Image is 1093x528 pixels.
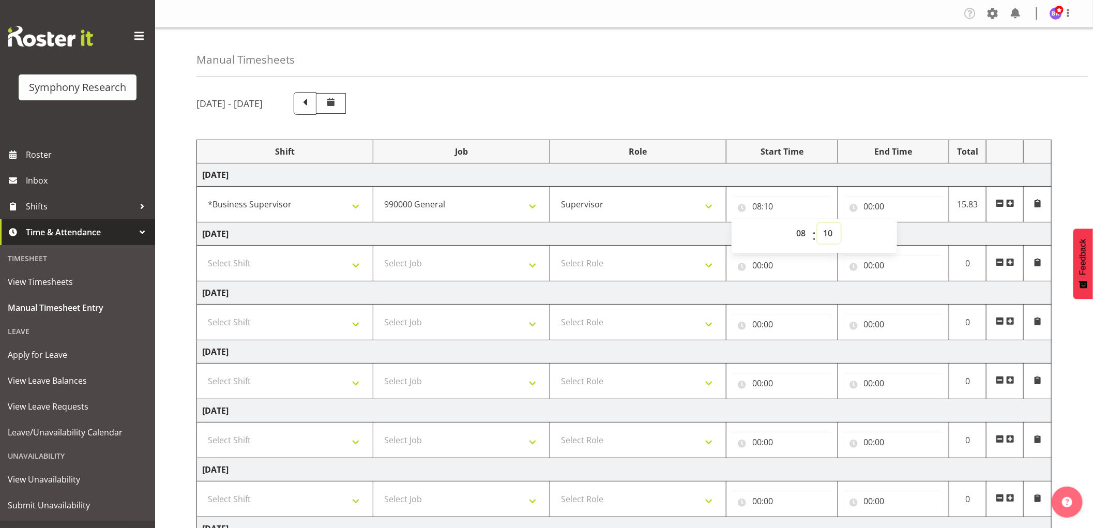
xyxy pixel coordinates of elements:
[1050,7,1062,20] img: bhavik-kanna1260.jpg
[8,497,147,513] span: Submit Unavailability
[26,147,150,162] span: Roster
[8,399,147,414] span: View Leave Requests
[8,26,93,47] img: Rosterit website logo
[196,98,263,109] h5: [DATE] - [DATE]
[197,458,1052,481] td: [DATE]
[732,196,832,217] input: Click to select...
[378,145,544,158] div: Job
[202,145,368,158] div: Shift
[954,145,981,158] div: Total
[1079,239,1088,275] span: Feedback
[949,246,986,281] td: 0
[843,314,944,335] input: Click to select...
[3,248,153,269] div: Timesheet
[8,347,147,363] span: Apply for Leave
[3,394,153,419] a: View Leave Requests
[3,419,153,445] a: Leave/Unavailability Calendar
[3,466,153,492] a: View Unavailability
[949,187,986,222] td: 15.83
[197,163,1052,187] td: [DATE]
[949,305,986,340] td: 0
[26,224,134,240] span: Time & Attendance
[8,274,147,290] span: View Timesheets
[8,300,147,315] span: Manual Timesheet Entry
[949,481,986,517] td: 0
[8,472,147,487] span: View Unavailability
[197,222,1052,246] td: [DATE]
[26,173,150,188] span: Inbox
[949,364,986,399] td: 0
[3,295,153,321] a: Manual Timesheet Entry
[3,269,153,295] a: View Timesheets
[732,145,832,158] div: Start Time
[197,399,1052,423] td: [DATE]
[555,145,721,158] div: Role
[29,80,126,95] div: Symphony Research
[732,432,832,452] input: Click to select...
[732,314,832,335] input: Click to select...
[3,492,153,518] a: Submit Unavailability
[843,196,944,217] input: Click to select...
[26,199,134,214] span: Shifts
[8,373,147,388] span: View Leave Balances
[196,54,295,66] h4: Manual Timesheets
[843,145,944,158] div: End Time
[197,340,1052,364] td: [DATE]
[3,342,153,368] a: Apply for Leave
[843,491,944,511] input: Click to select...
[1073,229,1093,299] button: Feedback - Show survey
[8,425,147,440] span: Leave/Unavailability Calendar
[843,255,944,276] input: Click to select...
[843,373,944,394] input: Click to select...
[3,445,153,466] div: Unavailability
[3,321,153,342] div: Leave
[732,255,832,276] input: Click to select...
[843,432,944,452] input: Click to select...
[732,373,832,394] input: Click to select...
[949,423,986,458] td: 0
[732,491,832,511] input: Click to select...
[1062,497,1072,507] img: help-xxl-2.png
[197,281,1052,305] td: [DATE]
[813,223,816,249] span: :
[3,368,153,394] a: View Leave Balances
